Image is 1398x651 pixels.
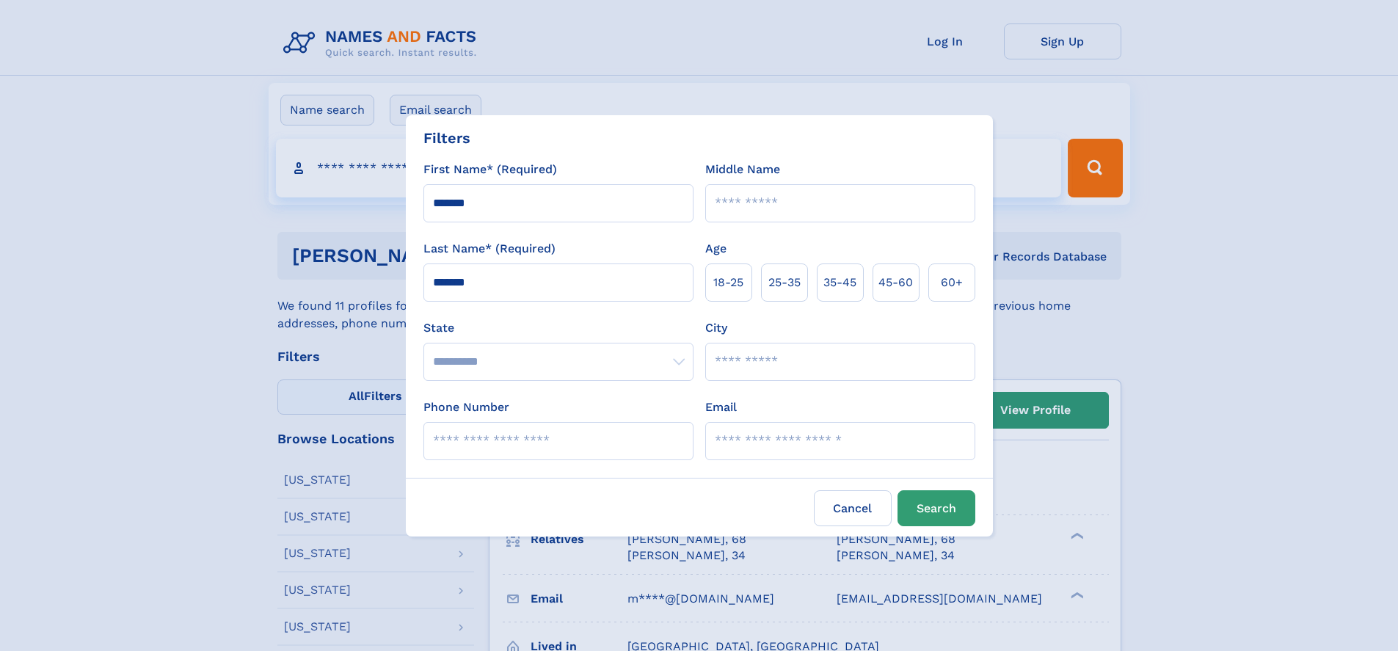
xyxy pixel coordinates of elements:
div: Filters [423,127,470,149]
label: Middle Name [705,161,780,178]
span: 45‑60 [878,274,913,291]
label: Age [705,240,727,258]
button: Search [898,490,975,526]
label: Cancel [814,490,892,526]
span: 60+ [941,274,963,291]
label: First Name* (Required) [423,161,557,178]
span: 35‑45 [823,274,856,291]
span: 25‑35 [768,274,801,291]
label: Phone Number [423,399,509,416]
label: City [705,319,727,337]
label: State [423,319,693,337]
label: Email [705,399,737,416]
label: Last Name* (Required) [423,240,556,258]
span: 18‑25 [713,274,743,291]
